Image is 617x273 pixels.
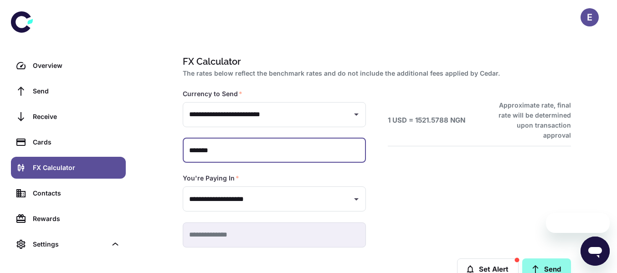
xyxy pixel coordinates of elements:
[11,80,126,102] a: Send
[33,214,120,224] div: Rewards
[11,208,126,230] a: Rewards
[183,174,239,183] label: You're Paying In
[33,112,120,122] div: Receive
[11,157,126,179] a: FX Calculator
[350,193,363,206] button: Open
[488,100,571,140] h6: Approximate rate, final rate will be determined upon transaction approval
[33,86,120,96] div: Send
[350,108,363,121] button: Open
[11,233,126,255] div: Settings
[581,237,610,266] iframe: Button to launch messaging window
[581,8,599,26] button: E
[33,61,120,71] div: Overview
[11,55,126,77] a: Overview
[11,182,126,204] a: Contacts
[546,213,610,233] iframe: Message from company
[11,131,126,153] a: Cards
[33,163,120,173] div: FX Calculator
[11,106,126,128] a: Receive
[388,115,465,126] h6: 1 USD = 1521.5788 NGN
[33,239,107,249] div: Settings
[183,55,567,68] h1: FX Calculator
[183,89,242,98] label: Currency to Send
[33,188,120,198] div: Contacts
[33,137,120,147] div: Cards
